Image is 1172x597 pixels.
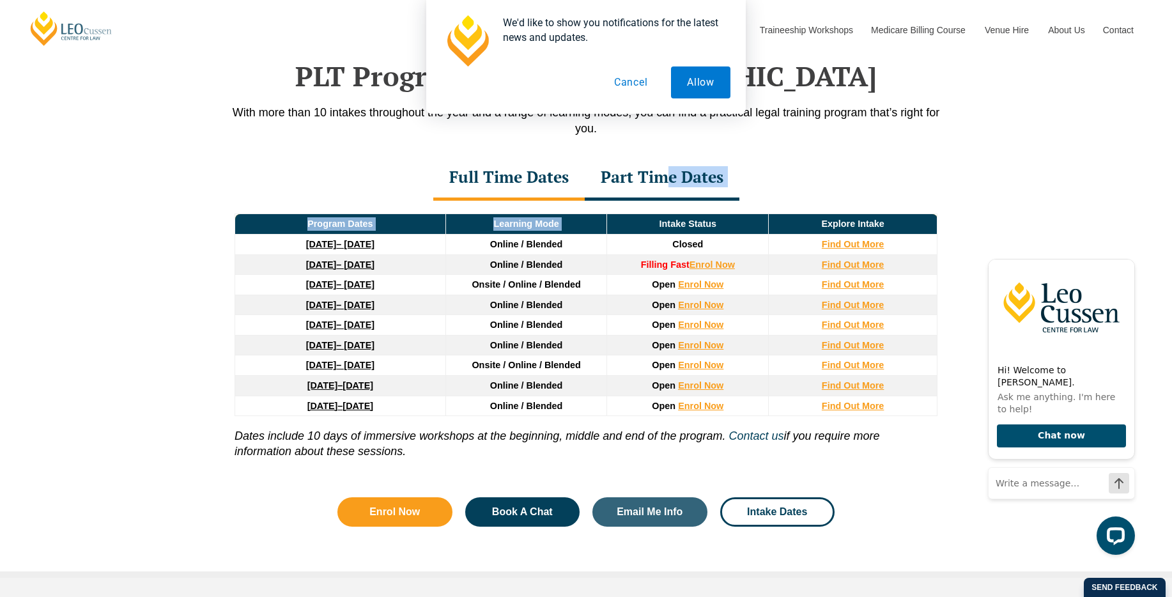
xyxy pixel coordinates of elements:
div: We'd like to show you notifications for the latest news and updates. [493,15,730,45]
span: Online / Blended [490,260,563,270]
a: Enrol Now [678,380,723,391]
button: Allow [671,66,730,98]
span: Open [652,340,675,350]
span: [DATE] [343,401,373,411]
i: Dates include 10 days of immersive workshops at the beginning, middle and end of the program. [235,430,725,442]
span: Online / Blended [490,239,563,249]
a: Find Out More [822,300,884,310]
a: Enrol Now [678,360,723,370]
a: Contact us [729,430,783,442]
strong: [DATE] [306,300,337,310]
td: Explore Intake [769,214,937,235]
span: Online / Blended [490,300,563,310]
a: [DATE]– [DATE] [306,300,374,310]
span: Intake Dates [747,507,807,517]
img: notification icon [442,15,493,66]
a: Enrol Now [678,320,723,330]
td: Learning Mode [445,214,607,235]
a: Intake Dates [720,497,835,527]
button: Cancel [598,66,664,98]
a: [DATE]–[DATE] [307,401,373,411]
a: Find Out More [822,340,884,350]
span: Online / Blended [490,340,563,350]
span: [DATE] [343,380,373,391]
strong: [DATE] [306,260,337,270]
span: Open [652,320,675,330]
strong: Filling Fast [641,260,690,270]
a: Enrol Now [678,401,723,411]
a: [DATE]– [DATE] [306,239,374,249]
a: Find Out More [822,320,884,330]
span: Enrol Now [369,507,420,517]
span: Online / Blended [490,320,563,330]
strong: [DATE] [306,340,337,350]
span: Book A Chat [492,507,553,517]
strong: [DATE] [306,279,337,290]
a: Find Out More [822,279,884,290]
a: Find Out More [822,239,884,249]
span: Onsite / Online / Blended [472,279,580,290]
p: if you require more information about these sessions. [235,416,937,459]
a: Enrol Now [678,300,723,310]
span: Closed [672,239,703,249]
span: Open [652,360,675,370]
a: [DATE]– [DATE] [306,260,374,270]
a: Book A Chat [465,497,580,527]
strong: [DATE] [306,360,337,370]
a: Find Out More [822,360,884,370]
span: Open [652,380,675,391]
a: [DATE]– [DATE] [306,360,374,370]
td: Intake Status [607,214,769,235]
span: Online / Blended [490,401,563,411]
p: With more than 10 intakes throughout the year and a range of learning modes, you can find a pract... [222,105,950,137]
a: Enrol Now [678,279,723,290]
strong: [DATE] [306,239,337,249]
td: Program Dates [235,214,446,235]
span: Email Me Info [617,507,682,517]
a: Enrol Now [678,340,723,350]
span: Onsite / Online / Blended [472,360,580,370]
iframe: LiveChat chat widget [978,247,1140,565]
span: Open [652,401,675,411]
a: Enrol Now [337,497,452,527]
strong: [DATE] [306,320,337,330]
a: Email Me Info [592,497,707,527]
strong: [DATE] [307,401,338,411]
a: Find Out More [822,380,884,391]
span: Online / Blended [490,380,563,391]
a: Enrol Now [690,260,735,270]
div: Part Time Dates [585,156,739,201]
span: Open [652,300,675,310]
a: Find Out More [822,401,884,411]
span: Open [652,279,675,290]
a: [DATE]– [DATE] [306,340,374,350]
a: [DATE]– [DATE] [306,279,374,290]
a: [DATE]– [DATE] [306,320,374,330]
strong: [DATE] [307,380,338,391]
div: Full Time Dates [433,156,585,201]
a: Find Out More [822,260,884,270]
a: [DATE]–[DATE] [307,380,373,391]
